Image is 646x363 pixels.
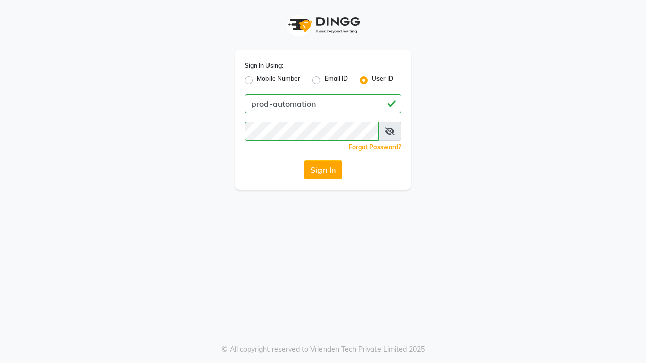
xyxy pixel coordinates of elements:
[245,122,379,141] input: Username
[283,10,363,40] img: logo1.svg
[245,61,283,70] label: Sign In Using:
[304,160,342,179] button: Sign In
[372,74,393,86] label: User ID
[257,74,300,86] label: Mobile Number
[325,74,348,86] label: Email ID
[349,143,401,151] a: Forgot Password?
[245,94,401,113] input: Username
